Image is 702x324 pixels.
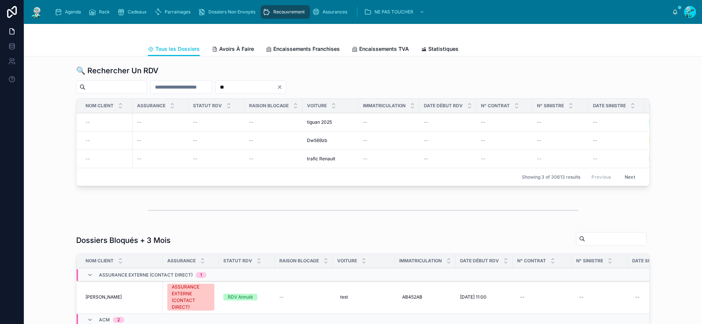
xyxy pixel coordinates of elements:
a: -- [193,156,240,162]
a: Avoirs À Faire [212,42,254,57]
span: -- [363,138,367,144]
div: -- [579,294,584,300]
span: AB452AB [402,294,422,300]
span: Cadeaux [128,9,147,15]
span: tiguan 2025 [307,119,332,125]
span: -- [593,138,597,144]
a: -- [593,156,640,162]
span: -- [193,156,198,162]
span: -- [537,119,541,125]
a: RDV Annulé [223,294,270,300]
span: -- [86,119,90,125]
span: Voiture [337,258,357,264]
span: NE PAS TOUCHER [375,9,413,15]
a: -- [424,156,472,162]
a: -- [593,138,640,144]
a: Agenda [52,5,86,19]
span: -- [137,138,142,144]
span: N° Sinistre [576,258,603,264]
button: Next [619,171,640,183]
a: -- [363,156,415,162]
div: scrollable content [49,4,672,20]
a: [PERSON_NAME] [86,294,158,300]
span: -- [193,138,198,144]
a: -- [249,119,298,125]
span: Date Sinistre [593,103,626,109]
span: Assurance [137,103,165,109]
a: trafic Renault [307,156,354,162]
a: Dw569zb [307,138,354,144]
a: -- [537,156,584,162]
a: -- [481,138,528,144]
span: Statut RDV [223,258,252,264]
span: -- [537,138,541,144]
a: -- [424,138,472,144]
span: test [340,294,348,300]
a: Encaissements Franchises [266,42,340,57]
span: Tous les Dossiers [155,45,200,53]
a: Rack [86,5,115,19]
a: -- [86,138,128,144]
div: RDV Annulé [228,294,253,300]
span: Dw569zb [307,138,327,144]
a: -- [249,138,298,144]
a: -- [193,138,240,144]
a: -- [86,119,128,125]
span: -- [424,156,428,162]
span: -- [249,138,254,144]
a: -- [193,119,240,125]
a: Tous les Dossiers [148,42,200,56]
div: -- [520,294,525,300]
span: N° Contrat [517,258,546,264]
span: Parrainages [165,9,190,15]
span: trafic Renault [307,156,335,162]
span: -- [249,156,254,162]
span: -- [424,119,428,125]
span: Dossiers Non Envoyés [208,9,255,15]
span: Date Début RDV [460,258,499,264]
span: -- [279,294,284,300]
a: Dossiers Non Envoyés [196,5,261,19]
span: -- [537,156,541,162]
div: ASSURANCE EXTERNE (CONTACT DIRECT) [172,284,210,311]
span: -- [86,156,90,162]
span: Assurances [323,9,347,15]
span: -- [193,119,198,125]
span: Date Sinistre [632,258,665,264]
a: ASSURANCE EXTERNE (CONTACT DIRECT) [167,284,214,311]
span: Immatriculation [363,103,406,109]
a: test [337,291,390,303]
span: Statut RDV [193,103,222,109]
a: Statistiques [421,42,459,57]
img: App logo [30,6,43,18]
div: 1 [200,272,202,278]
span: Agenda [65,9,81,15]
span: Raison Blocage [279,258,319,264]
a: Parrainages [152,5,196,19]
span: Avoirs À Faire [219,45,254,53]
span: -- [424,138,428,144]
h1: Dossiers Bloqués + 3 Mois [76,235,171,246]
span: Assurance [167,258,196,264]
button: Clear [277,84,286,90]
a: -- [481,156,528,162]
a: -- [481,119,528,125]
span: -- [593,156,597,162]
a: -- [576,291,623,303]
span: Immatriculation [399,258,442,264]
a: -- [517,291,567,303]
span: -- [481,156,485,162]
a: Cadeaux [115,5,152,19]
a: AB452AB [399,291,451,303]
span: -- [593,119,597,125]
a: -- [632,291,679,303]
a: NE PAS TOUCHER [362,5,428,19]
span: ASSURANCE EXTERNE (CONTACT DIRECT) [99,272,193,278]
a: -- [363,119,415,125]
a: -- [537,138,584,144]
span: [PERSON_NAME] [86,294,122,300]
span: -- [137,156,142,162]
span: -- [249,119,254,125]
span: Nom Client [86,103,114,109]
span: Recouvrement [273,9,305,15]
